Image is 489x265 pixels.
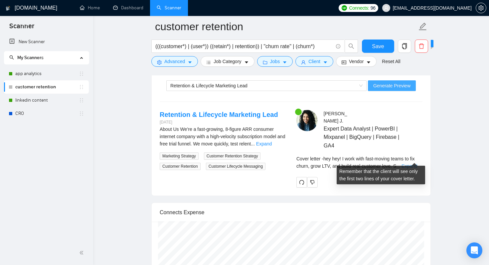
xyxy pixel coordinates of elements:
span: holder [79,98,84,103]
button: search [345,40,358,53]
span: dislike [310,180,315,185]
a: searchScanner [157,5,181,11]
span: Expert Data Analyst | PowerBI | Mixpanel | BigQuery | Firebase | GA4 [324,125,403,149]
button: setting [476,3,486,13]
div: Open Intercom Messenger [466,242,482,258]
span: 96 [371,4,376,12]
a: CRO [15,107,79,120]
span: setting [157,60,162,65]
span: copy [398,43,411,49]
button: idcardVendorcaret-down [336,56,377,67]
span: My Scanners [9,55,44,60]
span: ... [251,141,255,146]
span: About Us We’re a fast-growing, 8-figure ARR consumer internet company with a high-velocity subscr... [160,127,285,146]
button: dislike [307,177,318,188]
span: edit [418,22,427,31]
span: folder [263,60,267,65]
a: New Scanner [9,35,83,48]
div: Remember that the client will see only the first two lines of your cover letter. [296,155,422,170]
span: Advanced [164,58,185,65]
span: user [301,60,306,65]
span: Save [372,42,384,50]
span: info-circle [336,44,340,48]
li: app analytics [4,67,89,80]
span: bars [206,60,211,65]
button: Save [362,40,394,53]
div: [DATE] [160,119,278,126]
a: dashboardDashboard [113,5,143,11]
span: My Scanners [17,55,44,60]
input: Search Freelance Jobs... [155,42,333,50]
img: c1bZ28gSVjOLy3tGxAadTPzvr1R5TI5KrZbAVGTG1arWOwpX3TmaT4ROg1Cb54EQGM [296,110,318,131]
span: user [384,6,389,10]
span: Connects: [349,4,369,12]
span: caret-down [244,60,249,65]
a: app analytics [15,67,79,80]
span: caret-down [366,60,371,65]
span: idcard [342,60,346,65]
button: Generate Preview [368,80,416,91]
button: folderJobscaret-down [257,56,293,67]
span: search [9,55,14,60]
button: delete [415,40,428,53]
div: Remember that the client will see only the first two lines of your cover letter. [337,166,425,184]
span: Generate Preview [373,82,410,89]
span: Jobs [270,58,280,65]
li: CRO [4,107,89,120]
a: customer retention [15,80,79,94]
button: redo [296,177,307,188]
li: customer retention [4,80,89,94]
span: redo [297,180,307,185]
span: Vendor [349,58,364,65]
button: copy [398,40,411,53]
span: Cover letter - hey hey! I work with fast-moving teams to fix churn, grow LTV, and build real cust... [296,156,415,169]
span: Marketing Strategy [160,152,199,160]
span: caret-down [323,60,328,65]
a: homeHome [80,5,100,11]
a: setting [476,5,486,11]
span: [PERSON_NAME] J . [324,111,347,124]
span: Client [308,58,320,65]
span: Retention & Lifecycle Marketing Lead [170,83,247,88]
span: delete [415,43,428,49]
span: Scanner [4,21,40,35]
a: Retention & Lifecycle Marketing Lead [160,111,278,118]
li: New Scanner [4,35,89,48]
img: upwork-logo.png [342,5,347,11]
span: Customer Retention Strategy [204,152,261,160]
span: search [345,43,358,49]
li: linkedin content [4,94,89,107]
span: caret-down [188,60,192,65]
img: logo [6,3,10,14]
span: holder [79,71,84,76]
button: barsJob Categorycaret-down [201,56,254,67]
div: About Us We’re a fast-growing, 8-figure ARR consumer internet company with a high-velocity subscr... [160,126,286,147]
span: caret-down [282,60,287,65]
span: holder [79,111,84,116]
span: Customer Retention [160,163,201,170]
span: holder [79,84,84,90]
span: Job Category [214,58,241,65]
span: Customer Lifecycle Messaging [206,163,265,170]
span: double-left [79,249,86,256]
a: linkedin content [15,94,79,107]
button: userClientcaret-down [295,56,333,67]
input: Scanner name... [155,18,417,35]
div: Connects Expense [160,203,422,222]
a: Expand [256,141,272,146]
button: settingAdvancedcaret-down [151,56,198,67]
a: Reset All [382,58,400,65]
